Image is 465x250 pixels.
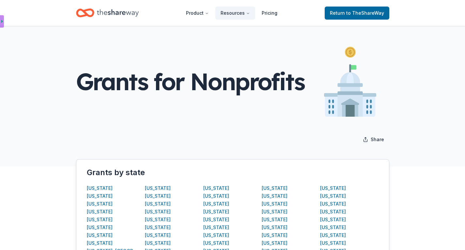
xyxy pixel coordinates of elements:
[87,167,379,178] div: Grants by state
[325,7,389,20] a: Returnto TheShareWay
[320,192,346,200] button: [US_STATE]
[76,5,139,21] a: Home
[87,208,113,216] button: [US_STATE]
[371,136,384,143] span: Share
[320,239,346,247] button: [US_STATE]
[203,184,229,192] button: [US_STATE]
[320,200,346,208] button: [US_STATE]
[215,7,255,20] button: Resources
[203,231,229,239] button: [US_STATE]
[262,184,287,192] button: [US_STATE]
[262,231,287,239] button: [US_STATE]
[145,239,171,247] button: [US_STATE]
[262,200,287,208] button: [US_STATE]
[262,216,287,224] button: [US_STATE]
[262,208,287,216] button: [US_STATE]
[256,7,283,20] a: Pricing
[320,231,346,239] button: [US_STATE]
[203,200,229,208] button: [US_STATE]
[76,69,304,94] div: Grants for Nonprofits
[320,216,346,224] button: [US_STATE]
[320,208,346,216] button: [US_STATE]
[87,231,113,239] button: [US_STATE]
[87,184,113,192] button: [US_STATE]
[145,200,171,208] button: [US_STATE]
[145,192,171,200] button: [US_STATE]
[181,5,283,21] nav: Main
[145,231,171,239] button: [US_STATE]
[87,216,113,224] button: [US_STATE]
[203,239,229,247] button: [US_STATE]
[203,224,229,231] button: [US_STATE]
[262,192,287,200] button: [US_STATE]
[324,47,376,117] img: Illustration for popular page
[181,7,214,20] button: Product
[203,192,229,200] button: [US_STATE]
[87,200,113,208] button: [US_STATE]
[203,216,229,224] button: [US_STATE]
[320,224,346,231] button: [US_STATE]
[262,239,287,247] button: [US_STATE]
[145,224,171,231] button: [US_STATE]
[203,208,229,216] button: [US_STATE]
[320,184,346,192] button: [US_STATE]
[87,192,113,200] button: [US_STATE]
[145,216,171,224] button: [US_STATE]
[262,224,287,231] button: [US_STATE]
[87,239,113,247] button: [US_STATE]
[145,184,171,192] button: [US_STATE]
[358,133,389,146] button: Share
[87,224,113,231] button: [US_STATE]
[145,208,171,216] button: [US_STATE]
[346,10,384,16] span: to TheShareWay
[330,9,384,17] span: Return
